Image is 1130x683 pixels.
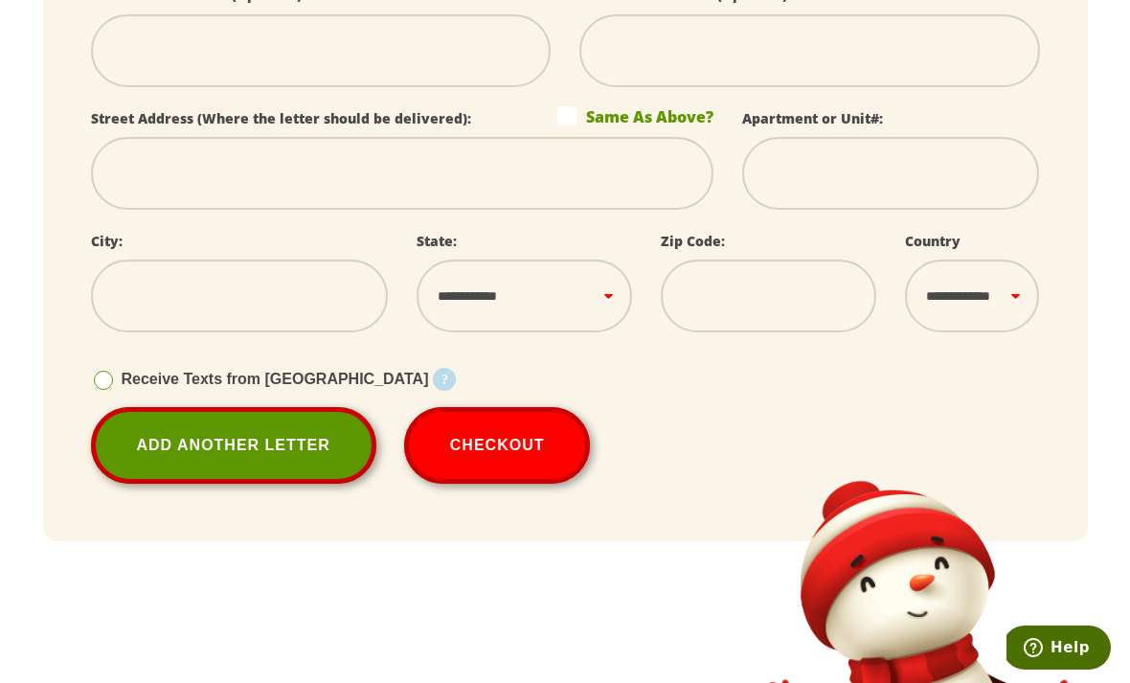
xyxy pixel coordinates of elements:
iframe: Opens a widget where you can find more information [1006,626,1111,673]
label: State: [417,232,457,250]
label: Same As Above? [557,106,713,125]
button: Checkout [404,407,591,484]
label: Country [905,232,960,250]
label: City: [91,232,123,250]
label: Zip Code: [661,232,725,250]
a: Add Another Letter [91,407,376,484]
label: Apartment or Unit#: [742,109,883,127]
span: Receive Texts from [GEOGRAPHIC_DATA] [122,371,429,387]
label: Street Address (Where the letter should be delivered): [91,109,471,127]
